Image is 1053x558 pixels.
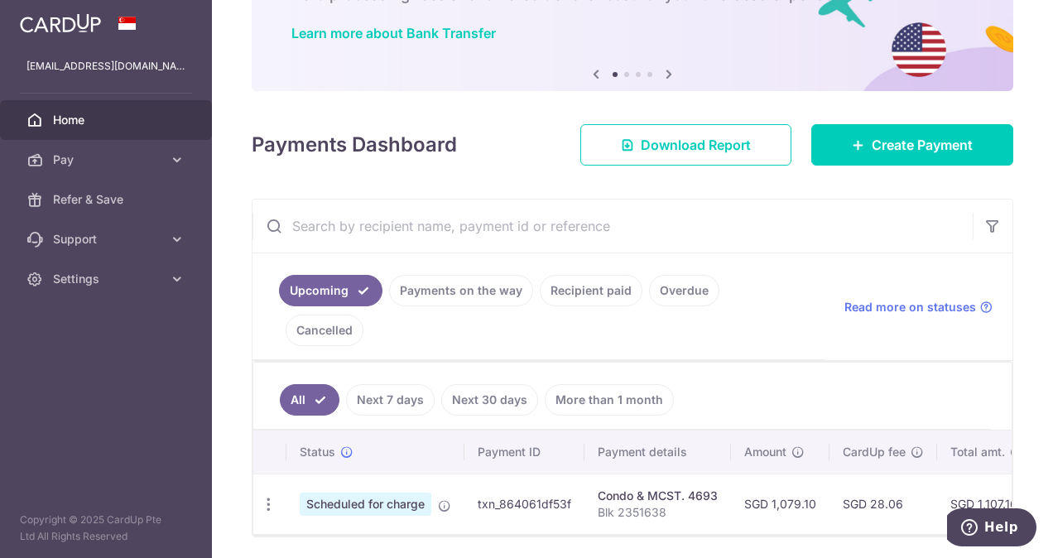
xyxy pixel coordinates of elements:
a: Recipient paid [540,275,642,306]
span: Support [53,231,162,248]
td: SGD 1,107.16 [937,474,1036,534]
span: Download Report [641,135,751,155]
p: Blk 2351638 [598,504,718,521]
span: Status [300,444,335,460]
span: Read more on statuses [844,299,976,315]
span: Refer & Save [53,191,162,208]
a: Next 7 days [346,384,435,416]
span: Total amt. [950,444,1005,460]
a: Upcoming [279,275,382,306]
a: Cancelled [286,315,363,346]
span: Scheduled for charge [300,493,431,516]
img: CardUp [20,13,101,33]
span: Settings [53,271,162,287]
span: Home [53,112,162,128]
a: More than 1 month [545,384,674,416]
p: [EMAIL_ADDRESS][DOMAIN_NAME] [26,58,185,75]
span: Pay [53,152,162,168]
h4: Payments Dashboard [252,130,457,160]
th: Payment details [584,431,731,474]
a: Download Report [580,124,791,166]
td: SGD 28.06 [829,474,937,534]
span: Create Payment [872,135,973,155]
th: Payment ID [464,431,584,474]
a: Payments on the way [389,275,533,306]
div: Condo & MCST. 4693 [598,488,718,504]
td: SGD 1,079.10 [731,474,829,534]
a: Next 30 days [441,384,538,416]
td: txn_864061df53f [464,474,584,534]
a: Read more on statuses [844,299,993,315]
a: Overdue [649,275,719,306]
span: Amount [744,444,786,460]
input: Search by recipient name, payment id or reference [252,200,973,253]
a: All [280,384,339,416]
iframe: Opens a widget where you can find more information [947,508,1036,550]
a: Learn more about Bank Transfer [291,25,496,41]
span: CardUp fee [843,444,906,460]
a: Create Payment [811,124,1013,166]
